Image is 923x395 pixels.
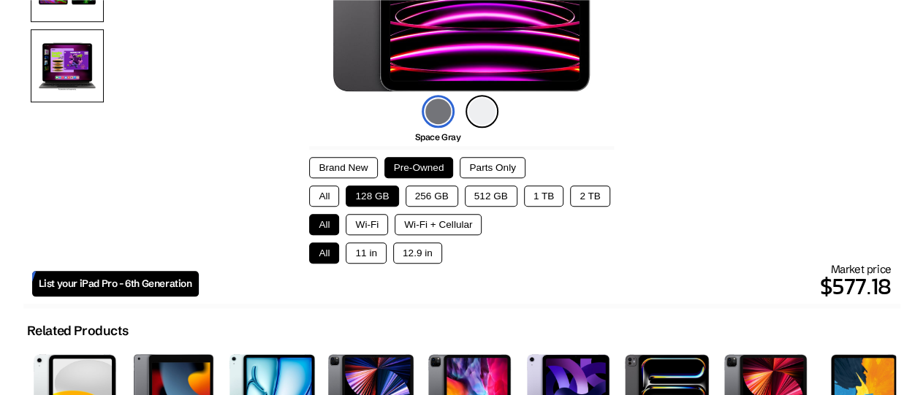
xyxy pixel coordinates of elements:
[393,242,442,264] button: 12.9 in
[384,157,454,178] button: Pre-Owned
[524,185,563,207] button: 1 TB
[465,185,517,207] button: 512 GB
[422,95,455,128] img: space-gray-icon
[309,185,339,207] button: All
[199,269,892,304] p: $577.18
[31,29,104,102] img: Productivity
[346,214,388,235] button: Wi-Fi
[570,185,609,207] button: 2 TB
[309,242,339,264] button: All
[199,262,892,304] div: Market price
[395,214,482,235] button: Wi-Fi + Cellular
[39,277,192,290] span: List your iPad Pro - 6th Generation
[460,157,525,178] button: Parts Only
[466,95,498,128] img: silver-icon
[32,271,199,296] a: List your iPad Pro - 6th Generation
[346,185,398,207] button: 128 GB
[414,131,460,142] span: Space Gray
[406,185,458,207] button: 256 GB
[309,214,339,235] button: All
[309,157,377,178] button: Brand New
[27,323,129,339] h2: Related Products
[346,242,386,264] button: 11 in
